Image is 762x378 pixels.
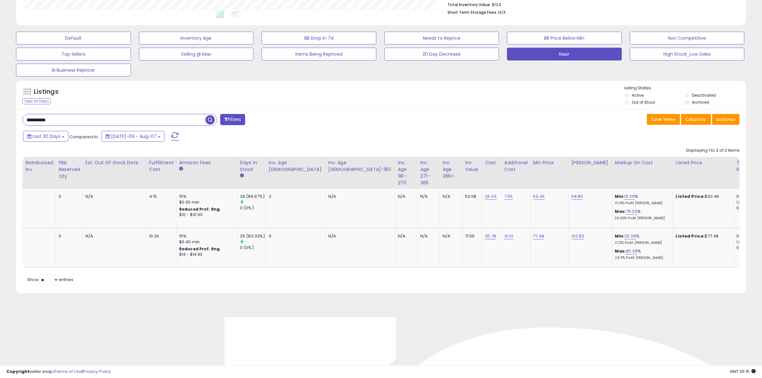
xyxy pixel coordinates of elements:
[712,114,740,125] button: Actions
[615,233,668,245] div: %
[179,206,221,212] b: Reduced Prof. Rng.
[465,233,477,239] div: 71.56
[572,159,610,166] div: [PERSON_NAME]
[398,159,415,186] div: Inv. Age 181-270
[626,208,637,215] a: 79.26
[676,159,731,166] div: Listed Price
[179,233,232,239] div: 15%
[59,194,78,199] div: 0
[149,194,172,199] div: 4.15
[632,100,655,105] label: Out of Stock
[612,157,673,189] th: The percentage added to the cost of goods (COGS) that forms the calculator for Min & Max prices.
[685,116,705,123] span: Columns
[615,201,668,205] p: 10.01% Profit [PERSON_NAME]
[692,92,716,98] label: Deactivated
[615,233,625,239] b: Min:
[507,32,622,44] button: BB Price Below Min
[101,131,164,142] button: [DATE]-09 - Aug-07
[23,157,56,189] th: Total inventory reimbursement - number of items added back to fulfillable inventory
[25,159,53,173] div: Reimbursed Inv
[533,193,545,200] a: 50.46
[533,159,566,166] div: Min Price
[443,194,457,199] div: N/A
[220,114,245,125] button: Filters
[269,233,321,239] div: 0
[398,233,413,239] div: N/A
[504,233,513,239] a: 10.51
[676,193,705,199] b: Listed Price:
[615,248,668,260] div: %
[630,48,745,60] button: High Stock_Low Sales
[240,205,266,211] div: 0 (0%)
[630,32,745,44] button: Non Competitive
[692,100,710,105] label: Archived
[447,2,491,7] b: Total Inventory Value:
[139,48,254,60] button: Selling @ Max
[179,212,232,218] div: $10 - $10.90
[179,199,232,205] div: $0.30 min
[328,159,392,173] div: Inv. Age [DEMOGRAPHIC_DATA]-180
[572,193,583,200] a: 68.80
[328,233,390,239] div: N/A
[179,159,235,166] div: Amazon Fees
[737,239,746,245] small: (0%)
[443,159,460,180] div: Inv. Age 365+
[34,87,59,96] h5: Listings
[16,32,131,44] button: Default
[626,248,638,254] a: 85.38
[676,233,729,239] div: $77.48
[485,159,499,166] div: Cost
[22,98,51,104] div: Clear All Filters
[624,193,635,200] a: 19.39
[69,134,99,140] span: Compared to:
[179,239,232,245] div: $0.40 min
[676,233,705,239] b: Listed Price:
[179,194,232,199] div: 15%
[269,194,321,199] div: 2
[498,9,506,15] span: N/A
[615,208,626,214] b: Max:
[27,277,73,283] span: Show: entries
[615,193,625,199] b: Min:
[240,159,263,173] div: Days In Stock
[149,233,172,239] div: 10.26
[240,233,266,239] div: 25 (83.33%)
[632,92,644,98] label: Active
[465,159,479,173] div: Inv. value
[615,241,668,245] p: 11.72% Profit [PERSON_NAME]
[420,194,435,199] div: N/A
[33,133,60,140] span: Last 30 Days
[261,32,376,44] button: BB Drop in 7d
[23,131,68,142] button: Last 30 Days
[625,85,746,91] p: Listing States:
[615,159,670,166] div: Markup on Cost
[447,0,735,8] li: $124
[615,194,668,205] div: %
[615,216,668,221] p: 30.00% Profit [PERSON_NAME]
[16,64,131,76] button: AI Business Repricer
[85,233,141,239] p: N/A
[384,48,499,60] button: 30 Day Decrease
[615,209,668,221] div: %
[504,193,513,200] a: 7.65
[615,248,626,254] b: Max:
[624,233,636,239] a: 25.38
[420,159,437,186] div: Inv. Age 271-365
[443,233,457,239] div: N/A
[59,233,78,239] div: 0
[465,194,477,199] div: 52.08
[149,159,174,173] div: Fulfillment Cost
[447,10,497,15] b: Short Term Storage Fees:
[615,256,668,260] p: 29.71% Profit [PERSON_NAME]
[398,194,413,199] div: N/A
[179,246,221,252] b: Reduced Prof. Rng.
[676,194,729,199] div: $50.46
[681,114,711,125] button: Columns
[485,233,496,239] a: 35.78
[261,48,376,60] button: Items Being Repriced
[485,193,497,200] a: 26.04
[240,245,266,251] div: 0 (0%)
[16,48,131,60] button: Top Sellers
[240,173,244,179] small: Days In Stock.
[504,159,528,173] div: Additional Cost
